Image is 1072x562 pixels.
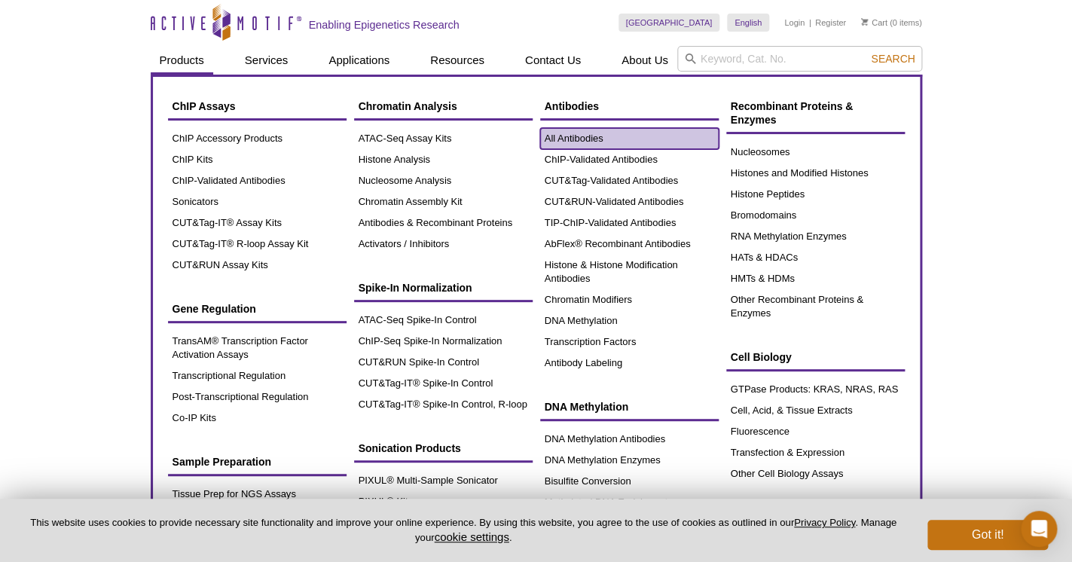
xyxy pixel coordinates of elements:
a: Privacy Policy [794,517,855,528]
a: CUT&Tag-Validated Antibodies [540,170,719,191]
span: ChIP Assays [173,100,236,112]
a: About Us [612,46,677,75]
a: Fluorescence [726,421,905,442]
a: Co-IP Kits [168,408,347,429]
span: Recombinant Proteins & Enzymes [731,100,854,126]
a: Transcription Factors [540,331,719,353]
a: PIXUL® Kits [354,491,533,512]
a: CUT&RUN Spike-In Control [354,352,533,373]
a: DNA Methylation Enzymes [540,450,719,471]
a: HATs & HDACs [726,247,905,268]
span: DNA Methylation [545,401,628,413]
li: | [809,14,811,32]
span: Spike-In Normalization [359,282,472,294]
a: AbFlex® Recombinant Antibodies [540,234,719,255]
span: Chromatin Analysis [359,100,457,112]
a: ChIP-Validated Antibodies [540,149,719,170]
a: Activators / Inhibitors [354,234,533,255]
a: Other Cell Biology Assays [726,463,905,484]
a: Tissue Prep for NGS Assays [168,484,347,505]
a: Cell, Acid, & Tissue Extracts [726,400,905,421]
span: Cell Biology [731,351,792,363]
a: ChIP-Seq Spike-In Normalization [354,331,533,352]
a: All Antibodies [540,128,719,149]
a: Nucleosome Analysis [354,170,533,191]
a: Histone Peptides [726,184,905,205]
span: Search [871,53,915,65]
a: GTPase Products: KRAS, NRAS, RAS [726,379,905,400]
h2: Enabling Epigenetics Research [309,18,460,32]
button: Got it! [927,520,1048,550]
a: Antibodies & Recombinant Proteins [354,212,533,234]
a: Post-Transcriptional Regulation [168,386,347,408]
a: ATAC-Seq Spike-In Control [354,310,533,331]
a: Nucleosomes [726,142,905,163]
a: DNA Methylation Antibodies [540,429,719,450]
a: Histone & Histone Modification Antibodies [540,255,719,289]
a: Services [236,46,298,75]
a: Bromodomains [726,205,905,226]
a: Sonicators [168,191,347,212]
a: Sonication Products [354,434,533,463]
button: cookie settings [434,530,509,543]
a: PIXUL® Multi-Sample Sonicator [354,470,533,491]
a: Recombinant Proteins & Enzymes [726,92,905,134]
a: Antibodies [540,92,719,121]
a: [GEOGRAPHIC_DATA] [618,14,720,32]
a: DNA Methylation [540,392,719,421]
a: Products [151,46,213,75]
a: Chromatin Assembly Kit [354,191,533,212]
span: Sample Preparation [173,456,272,468]
a: Chromatin Analysis [354,92,533,121]
a: Other Recombinant Proteins & Enzymes [726,289,905,324]
input: Keyword, Cat. No. [677,46,922,72]
a: CUT&Tag-IT® Spike-In Control [354,373,533,394]
a: ChIP Assays [168,92,347,121]
span: Gene Regulation [173,303,256,315]
a: RNA Methylation Enzymes [726,226,905,247]
a: Gene Regulation [168,295,347,323]
a: Transfection & Expression [726,442,905,463]
a: Histones and Modified Histones [726,163,905,184]
a: Resources [421,46,493,75]
a: Bisulfite Conversion [540,471,719,492]
img: Your Cart [861,18,868,26]
span: Antibodies [545,100,599,112]
a: TransAM® Transcription Factor Activation Assays [168,331,347,365]
a: ChIP-Validated Antibodies [168,170,347,191]
a: CUT&RUN-Validated Antibodies [540,191,719,212]
a: HMTs & HDMs [726,268,905,289]
li: (0 items) [861,14,922,32]
a: Methylated DNA Enrichment [540,492,719,513]
a: TIP-ChIP-Validated Antibodies [540,212,719,234]
a: CUT&Tag-IT® Spike-In Control, R-loop [354,394,533,415]
a: DNA Methylation [540,310,719,331]
a: Histone Analysis [354,149,533,170]
a: ChIP Accessory Products [168,128,347,149]
a: Cell Biology [726,343,905,371]
a: Applications [319,46,399,75]
button: Search [866,52,919,66]
a: Contact Us [516,46,590,75]
p: This website uses cookies to provide necessary site functionality and improve your online experie... [24,516,902,545]
a: ATAC-Seq Assay Kits [354,128,533,149]
a: ChIP Kits [168,149,347,170]
a: Transcriptional Regulation [168,365,347,386]
a: Register [815,17,846,28]
a: CUT&RUN Assay Kits [168,255,347,276]
a: Antibody Labeling [540,353,719,374]
a: CUT&Tag-IT® R-loop Assay Kit [168,234,347,255]
a: Spike-In Normalization [354,273,533,302]
a: CUT&Tag-IT® Assay Kits [168,212,347,234]
a: Login [784,17,805,28]
div: Open Intercom Messenger [1021,511,1057,547]
a: English [727,14,769,32]
a: Chromatin Modifiers [540,289,719,310]
a: Cart [861,17,887,28]
span: Sonication Products [359,442,461,454]
a: Sample Preparation [168,447,347,476]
